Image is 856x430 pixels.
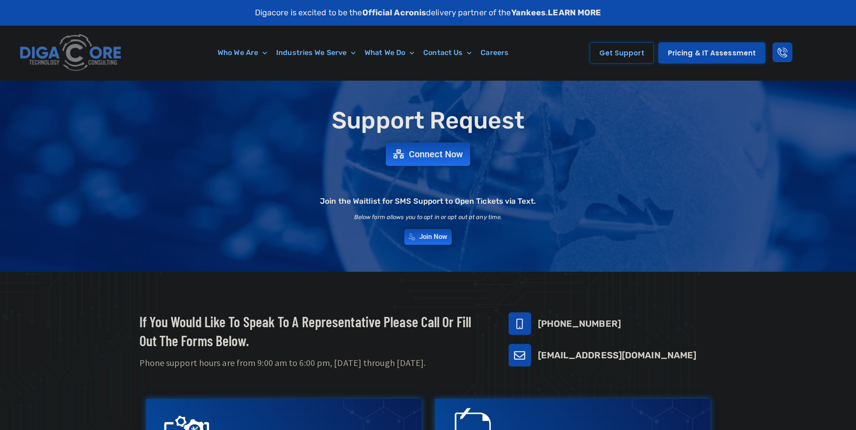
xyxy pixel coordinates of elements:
a: Get Support [590,42,654,64]
p: Digacore is excited to be the delivery partner of the . [255,7,602,19]
h2: Join the Waitlist for SMS Support to Open Tickets via Text. [320,197,536,205]
a: Contact Us [419,42,476,63]
span: Get Support [599,50,644,56]
a: Join Now [404,229,452,245]
span: Pricing & IT Assessment [668,50,756,56]
a: [EMAIL_ADDRESS][DOMAIN_NAME] [538,350,697,361]
a: Industries We Serve [272,42,360,63]
strong: Yankees [511,8,546,18]
a: Connect Now [386,142,470,166]
span: Connect Now [409,150,463,159]
a: Who We Are [213,42,272,63]
a: support@digacore.com [509,344,531,366]
span: Join Now [419,233,448,240]
a: 732-646-5725 [509,312,531,335]
nav: Menu [168,42,558,63]
h1: Support Request [117,108,740,133]
img: Digacore logo 1 [17,30,125,76]
h2: Below form allows you to opt in or opt out at any time. [354,214,502,220]
strong: Official Acronis [362,8,426,18]
a: What We Do [360,42,419,63]
a: [PHONE_NUMBER] [538,318,621,329]
a: LEARN MORE [548,8,601,18]
h2: If you would like to speak to a representative please call or fill out the forms below. [139,312,486,350]
a: Careers [476,42,513,63]
a: Pricing & IT Assessment [658,42,765,64]
p: Phone support hours are from 9:00 am to 6:00 pm, [DATE] through [DATE]. [139,357,486,370]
